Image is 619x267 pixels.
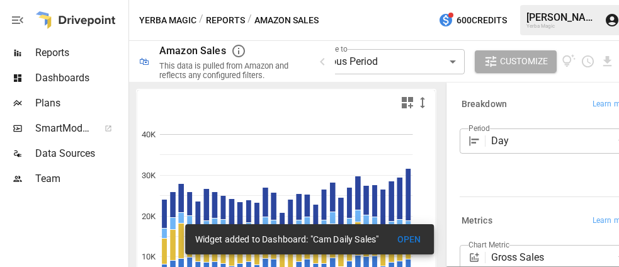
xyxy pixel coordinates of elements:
div: Yerba Magic [526,23,597,29]
text: 30K [142,171,156,180]
label: Period [469,123,490,133]
div: Amazon Sales [159,45,226,57]
h6: Metrics [462,214,492,228]
text: 20K [142,212,156,221]
label: Chart Metric [469,239,509,250]
div: Widget added to Dashboard: "Cam Daily Sales" [195,228,379,251]
div: This data is pulled from Amazon and reflects any configured filters. [159,61,300,80]
span: Previous Period [309,55,378,67]
div: / [199,13,203,28]
span: Customize [500,54,548,69]
span: ™ [90,119,99,135]
div: 🛍 [139,55,149,67]
span: Reports [35,45,126,60]
text: 10K [142,252,156,261]
span: Dashboards [35,71,126,86]
span: 600 Credits [457,13,507,28]
span: Team [35,171,126,186]
button: Customize [475,50,557,73]
button: 600Credits [433,9,512,32]
button: Reports [206,13,245,28]
button: OPEN [389,228,429,251]
button: Schedule report [581,54,595,69]
span: Plans [35,96,126,111]
div: [PERSON_NAME] [526,11,597,23]
h6: Breakdown [462,98,507,111]
text: 40K [142,130,156,139]
div: / [247,13,252,28]
button: Download report [600,54,615,69]
button: View documentation [562,50,576,73]
button: Yerba Magic [139,13,196,28]
span: SmartModel [35,121,91,136]
span: Data Sources [35,146,126,161]
label: Compare to [309,43,348,54]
